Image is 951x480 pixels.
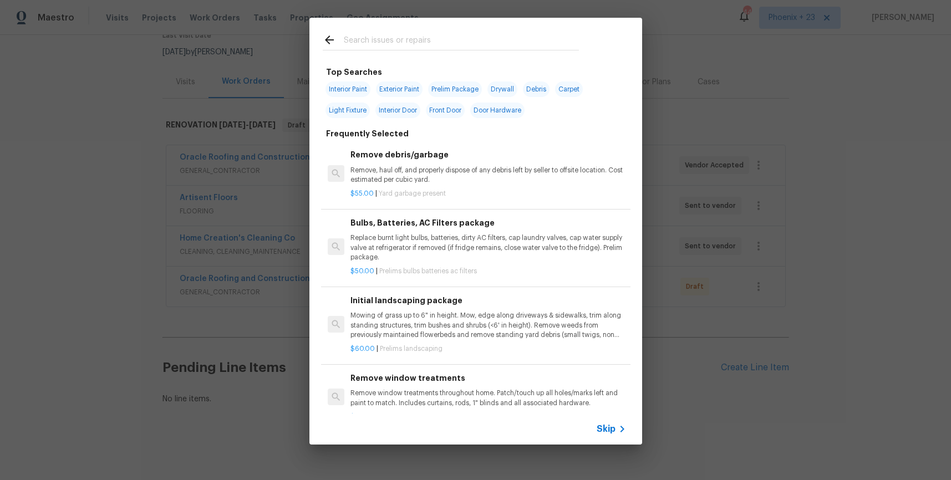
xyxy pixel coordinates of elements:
[350,345,375,352] span: $60.00
[375,103,420,118] span: Interior Door
[326,103,370,118] span: Light Fixture
[426,103,465,118] span: Front Door
[350,294,625,307] h6: Initial landscaping package
[350,268,374,274] span: $50.00
[380,345,443,352] span: Prelims landscaping
[350,372,625,384] h6: Remove window treatments
[350,389,625,407] p: Remove window treatments throughout home. Patch/touch up all holes/marks left and paint to match....
[350,217,625,229] h6: Bulbs, Batteries, AC Filters package
[350,149,625,161] h6: Remove debris/garbage
[428,81,482,97] span: Prelim Package
[350,189,625,198] p: |
[379,268,477,274] span: Prelims bulbs batteries ac filters
[350,233,625,262] p: Replace burnt light bulbs, batteries, dirty AC filters, cap laundry valves, cap water supply valv...
[350,166,625,185] p: Remove, haul off, and properly dispose of any debris left by seller to offsite location. Cost est...
[350,344,625,354] p: |
[344,33,579,50] input: Search issues or repairs
[597,423,616,435] span: Skip
[470,103,525,118] span: Door Hardware
[350,190,374,197] span: $55.00
[326,81,370,97] span: Interior Paint
[350,311,625,339] p: Mowing of grass up to 6" in height. Mow, edge along driveways & sidewalks, trim along standing st...
[523,81,550,97] span: Debris
[379,190,446,197] span: Yard garbage present
[350,412,625,422] p: |
[555,81,583,97] span: Carpet
[326,66,382,78] h6: Top Searches
[376,81,423,97] span: Exterior Paint
[487,81,517,97] span: Drywall
[326,127,409,140] h6: Frequently Selected
[350,267,625,276] p: |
